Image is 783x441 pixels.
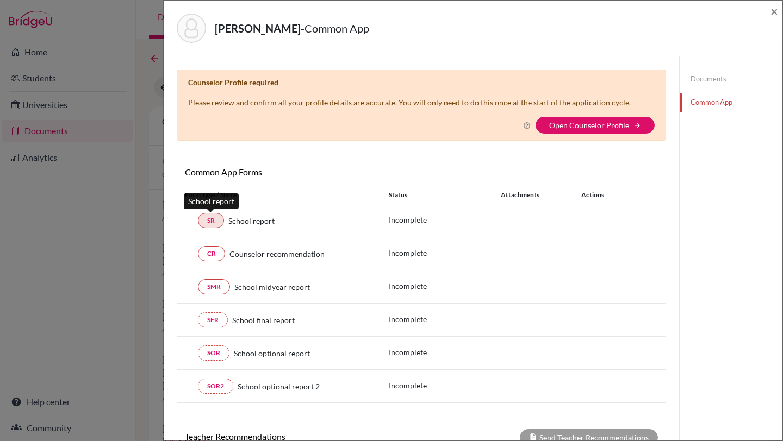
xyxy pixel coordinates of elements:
[389,313,501,325] p: Incomplete
[198,246,225,261] a: CR
[198,213,224,228] a: SR
[198,379,233,394] a: SOR2
[215,22,301,35] strong: [PERSON_NAME]
[389,214,501,225] p: Incomplete
[198,312,228,327] a: SFR
[177,190,381,200] div: Form Type / Name
[680,70,782,89] a: Documents
[501,190,568,200] div: Attachments
[770,5,778,18] button: Close
[389,280,501,292] p: Incomplete
[232,314,295,326] span: School final report
[770,3,778,19] span: ×
[389,247,501,259] p: Incomplete
[568,190,636,200] div: Actions
[184,193,239,209] div: School report
[188,97,631,108] p: Please review and confirm all your profile details are accurate. You will only need to do this on...
[188,78,278,87] b: Counselor Profile required
[536,117,655,134] button: Open Counselor Profilearrow_forward
[389,380,501,391] p: Incomplete
[301,22,369,35] span: - Common App
[633,122,641,129] i: arrow_forward
[389,190,501,200] div: Status
[234,348,310,359] span: School optional report
[229,248,325,260] span: Counselor recommendation
[680,93,782,112] a: Common App
[389,346,501,358] p: Incomplete
[198,279,230,294] a: SMR
[234,281,310,293] span: School midyear report
[228,215,275,226] span: School report
[549,121,629,130] a: Open Counselor Profile
[177,167,421,177] h6: Common App Forms
[198,345,229,361] a: SOR
[238,381,320,392] span: School optional report 2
